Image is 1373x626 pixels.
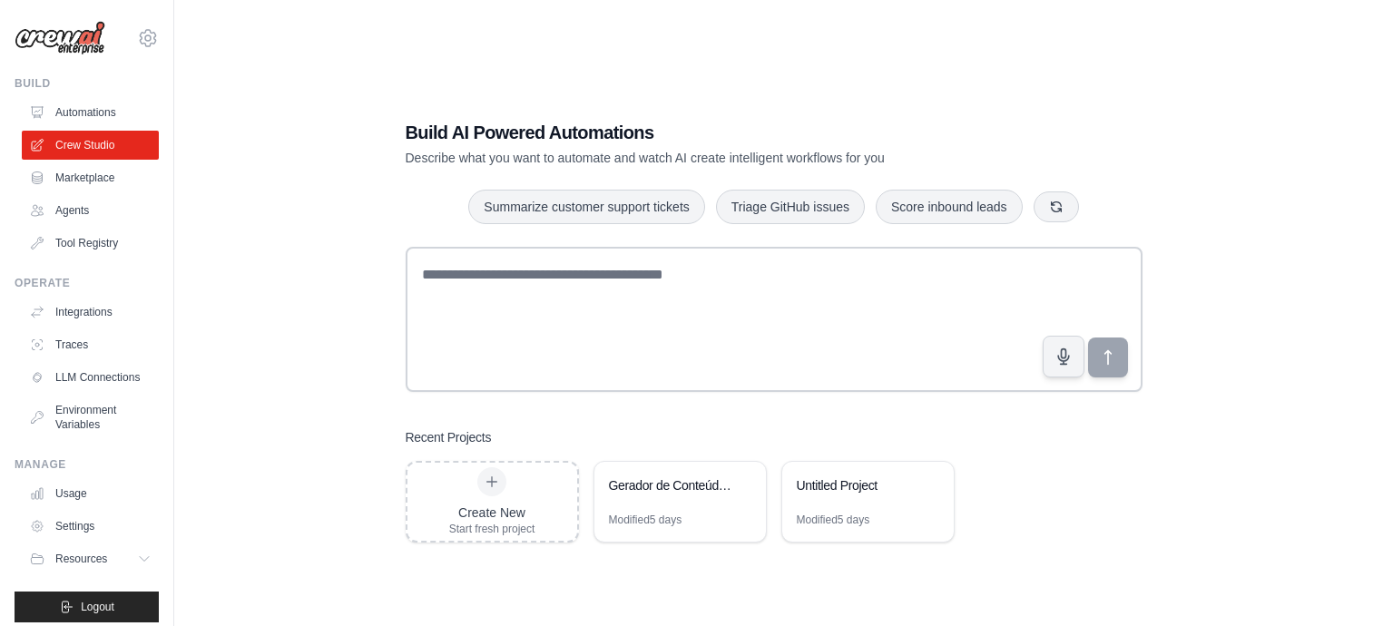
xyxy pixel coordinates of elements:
a: Settings [22,512,159,541]
p: Describe what you want to automate and watch AI create intelligent workflows for you [406,149,1015,167]
img: Logo [15,21,105,55]
a: Marketplace [22,163,159,192]
div: Modified 5 days [609,513,682,527]
a: Tool Registry [22,229,159,258]
button: Triage GitHub issues [716,190,865,224]
button: Resources [22,544,159,573]
button: Score inbound leads [876,190,1023,224]
a: LLM Connections [22,363,159,392]
a: Environment Variables [22,396,159,439]
button: Click to speak your automation idea [1043,336,1084,377]
button: Get new suggestions [1034,191,1079,222]
a: Crew Studio [22,131,159,160]
a: Automations [22,98,159,127]
h3: Recent Projects [406,428,492,446]
a: Integrations [22,298,159,327]
div: Untitled Project [797,476,921,494]
button: Summarize customer support tickets [468,190,704,224]
a: Agents [22,196,159,225]
a: Usage [22,479,159,508]
button: Logout [15,592,159,622]
div: Start fresh project [449,522,535,536]
h1: Build AI Powered Automations [406,120,1015,145]
div: Modified 5 days [797,513,870,527]
span: Logout [81,600,114,614]
div: Build [15,76,159,91]
div: Operate [15,276,159,290]
div: Gerador de Conteúdo IA em [GEOGRAPHIC_DATA] [609,476,733,494]
span: Resources [55,552,107,566]
a: Traces [22,330,159,359]
div: Manage [15,457,159,472]
div: Create New [449,504,535,522]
